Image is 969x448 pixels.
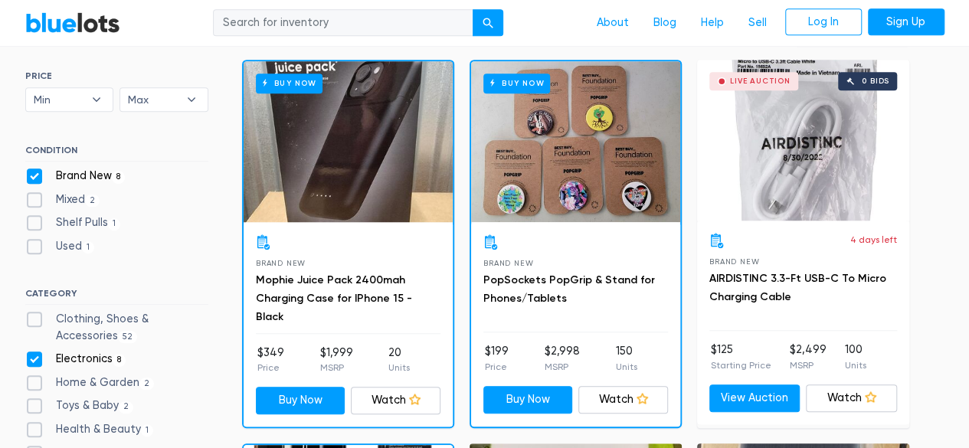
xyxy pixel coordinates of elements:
[790,342,827,372] li: $2,499
[256,259,306,267] span: Brand New
[80,88,113,111] b: ▾
[25,351,126,368] label: Electronics
[785,8,862,36] a: Log In
[25,214,121,231] label: Shelf Pulls
[25,11,120,34] a: BlueLots
[641,8,689,38] a: Blog
[388,345,410,375] li: 20
[545,343,580,374] li: $2,998
[141,424,154,437] span: 1
[485,360,509,374] p: Price
[709,257,759,266] span: Brand New
[119,401,134,414] span: 2
[485,343,509,374] li: $199
[34,88,84,111] span: Min
[244,61,453,222] a: Buy Now
[25,311,208,344] label: Clothing, Shoes & Accessories
[711,342,771,372] li: $125
[483,386,573,414] a: Buy Now
[257,345,284,375] li: $349
[82,241,95,253] span: 1
[85,195,100,207] span: 2
[175,88,208,111] b: ▾
[319,345,352,375] li: $1,999
[25,238,95,255] label: Used
[584,8,641,38] a: About
[388,361,410,374] p: Units
[709,272,886,303] a: AIRDISTINC 3.3-Ft USB-C To Micro Charging Cable
[471,61,680,222] a: Buy Now
[118,331,138,343] span: 52
[25,374,155,391] label: Home & Garden
[483,273,655,305] a: PopSockets PopGrip & Stand for Phones/Tablets
[25,288,208,305] h6: CATEGORY
[128,88,178,111] span: Max
[256,74,322,93] h6: Buy Now
[711,358,771,372] p: Starting Price
[108,218,121,231] span: 1
[697,60,909,221] a: Live Auction 0 bids
[25,70,208,81] h6: PRICE
[256,273,412,323] a: Mophie Juice Pack 2400mah Charging Case for IPhone 15 - Black
[139,378,155,390] span: 2
[256,387,345,414] a: Buy Now
[213,9,473,37] input: Search for inventory
[112,171,126,183] span: 8
[545,360,580,374] p: MSRP
[868,8,944,36] a: Sign Up
[25,191,100,208] label: Mixed
[806,384,897,412] a: Watch
[351,387,440,414] a: Watch
[257,361,284,374] p: Price
[113,354,126,366] span: 8
[25,421,154,438] label: Health & Beauty
[483,259,533,267] span: Brand New
[616,360,637,374] p: Units
[845,342,866,372] li: 100
[25,145,208,162] h6: CONDITION
[790,358,827,372] p: MSRP
[319,361,352,374] p: MSRP
[25,168,126,185] label: Brand New
[709,384,800,412] a: View Auction
[689,8,736,38] a: Help
[578,386,668,414] a: Watch
[845,358,866,372] p: Units
[850,233,897,247] p: 4 days left
[616,343,637,374] li: 150
[483,74,550,93] h6: Buy Now
[862,77,889,85] div: 0 bids
[730,77,791,85] div: Live Auction
[736,8,779,38] a: Sell
[25,397,134,414] label: Toys & Baby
